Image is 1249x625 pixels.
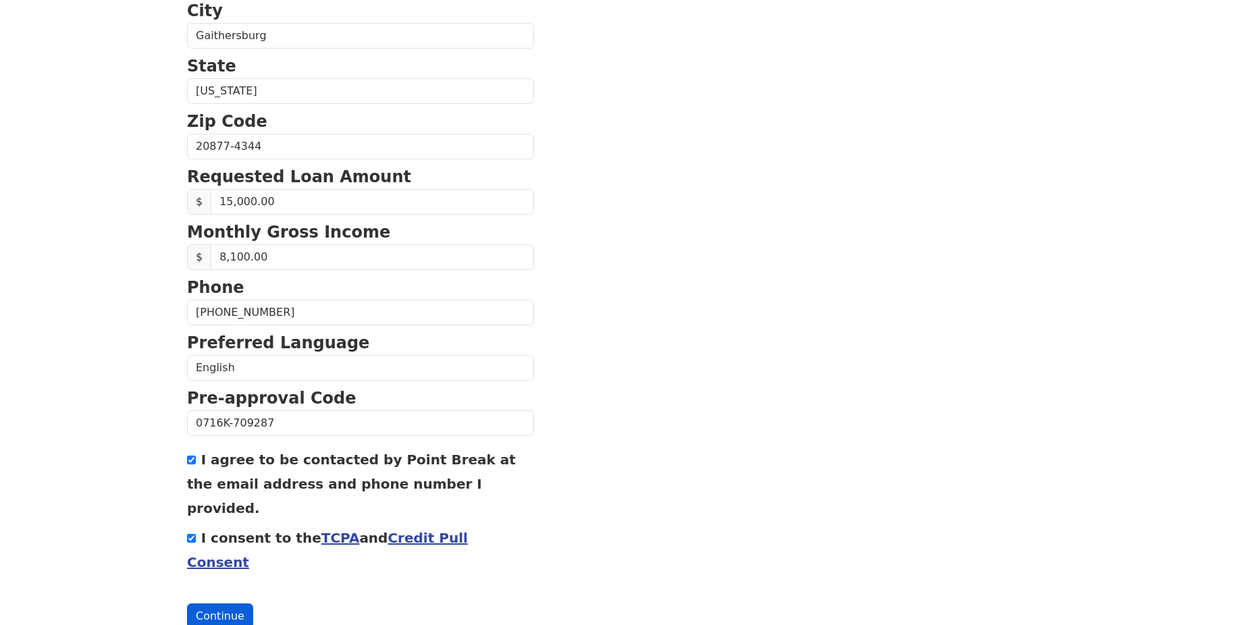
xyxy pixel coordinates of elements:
[187,167,411,186] strong: Requested Loan Amount
[187,134,534,159] input: Zip Code
[321,530,360,546] a: TCPA
[187,244,211,270] span: $
[211,244,534,270] input: Monthly Gross Income
[187,452,516,516] label: I agree to be contacted by Point Break at the email address and phone number I provided.
[187,23,534,49] input: City
[211,189,534,215] input: Requested Loan Amount
[187,530,468,570] label: I consent to the and
[187,300,534,325] input: Phone
[187,389,356,408] strong: Pre-approval Code
[187,189,211,215] span: $
[187,333,369,352] strong: Preferred Language
[187,410,534,436] input: Pre-approval Code
[187,278,244,297] strong: Phone
[187,220,534,244] p: Monthly Gross Income
[187,1,223,20] strong: City
[187,57,236,76] strong: State
[187,112,267,131] strong: Zip Code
